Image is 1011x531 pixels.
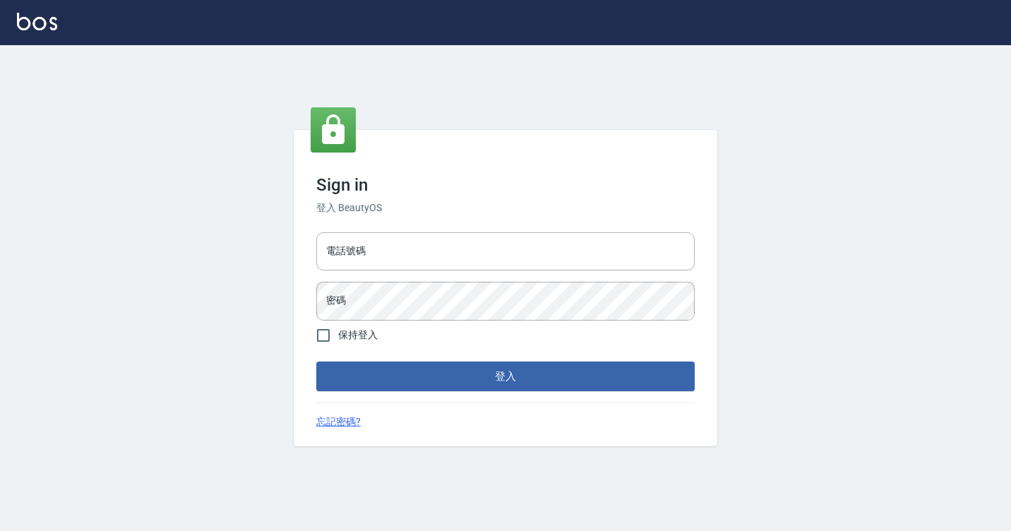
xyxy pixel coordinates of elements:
span: 保持登入 [338,328,378,342]
img: Logo [17,13,57,30]
h6: 登入 BeautyOS [316,201,695,215]
h3: Sign in [316,175,695,195]
a: 忘記密碼? [316,414,361,429]
button: 登入 [316,362,695,391]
